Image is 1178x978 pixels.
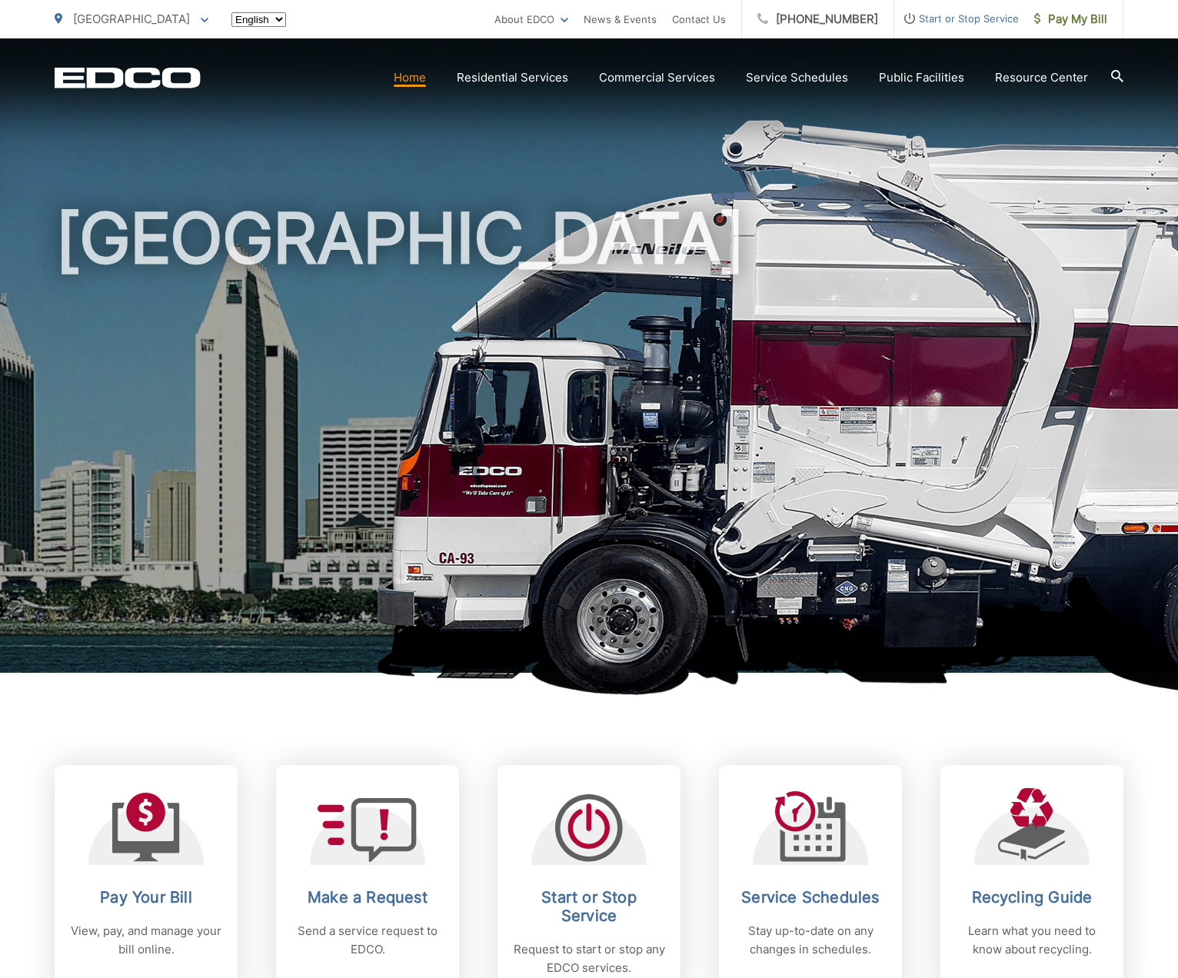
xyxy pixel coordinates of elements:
[291,888,444,906] h2: Make a Request
[55,200,1123,687] h1: [GEOGRAPHIC_DATA]
[956,922,1108,959] p: Learn what you need to know about recycling.
[513,940,665,977] p: Request to start or stop any EDCO services.
[70,922,222,959] p: View, pay, and manage your bill online.
[746,68,848,87] a: Service Schedules
[995,68,1088,87] a: Resource Center
[73,12,190,26] span: [GEOGRAPHIC_DATA]
[672,10,726,28] a: Contact Us
[394,68,426,87] a: Home
[734,888,887,906] h2: Service Schedules
[55,67,201,88] a: EDCD logo. Return to the homepage.
[513,888,665,925] h2: Start or Stop Service
[584,10,657,28] a: News & Events
[494,10,568,28] a: About EDCO
[879,68,964,87] a: Public Facilities
[291,922,444,959] p: Send a service request to EDCO.
[457,68,568,87] a: Residential Services
[1034,10,1107,28] span: Pay My Bill
[70,888,222,906] h2: Pay Your Bill
[956,888,1108,906] h2: Recycling Guide
[231,12,286,27] select: Select a language
[599,68,715,87] a: Commercial Services
[734,922,887,959] p: Stay up-to-date on any changes in schedules.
